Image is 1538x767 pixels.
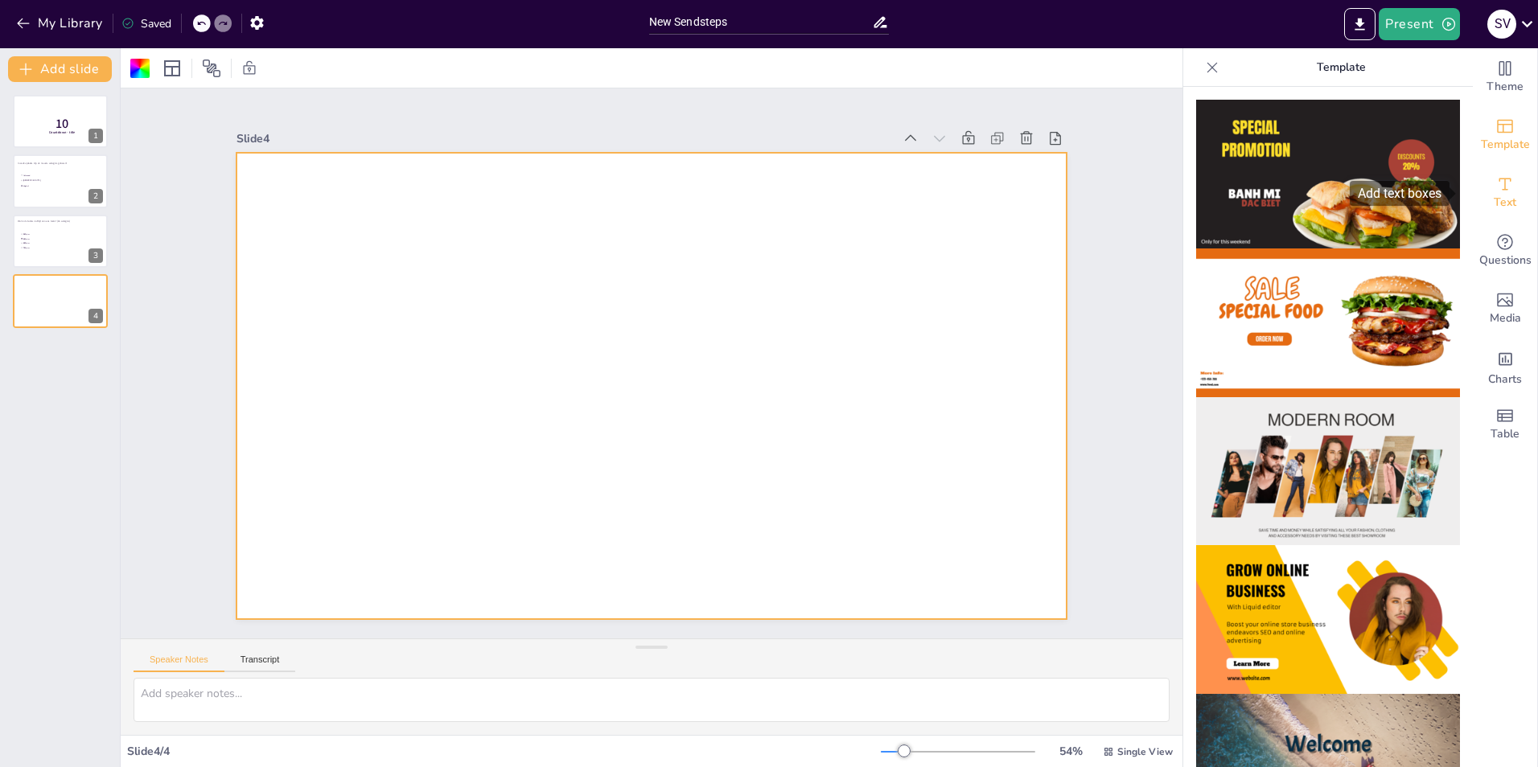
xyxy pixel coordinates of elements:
div: S V [1487,10,1516,39]
span: Veghel [23,184,68,187]
div: Layout [159,55,185,81]
img: thumb-3.png [1196,397,1460,546]
button: Export to PowerPoint [1344,8,1376,40]
div: Add ready made slides [1473,106,1537,164]
div: In welke plaats zijn de meeste collega’s geboren?Helmond[GEOGRAPHIC_DATA]Veghel2 [13,154,108,207]
div: Add images, graphics, shapes or video [1473,280,1537,338]
span: Template [1481,136,1530,154]
img: thumb-2.png [1196,248,1460,397]
input: Insert title [649,10,873,34]
div: Add text boxes [1350,181,1450,206]
button: Present [1379,8,1459,40]
div: 54 % [1051,744,1090,759]
div: 4 [88,309,103,323]
span: 688 jaar [23,242,68,244]
div: Add a table [1473,396,1537,453]
div: Add text boxes [1473,164,1537,222]
div: 2 [88,189,103,203]
div: 10Countdown - title1 [13,95,108,148]
span: 528 jaar [23,233,68,236]
div: Saved [121,16,171,31]
button: My Library [12,10,109,36]
button: Speaker Notes [134,654,224,672]
button: Transcript [224,654,296,672]
span: Single View [1117,745,1173,758]
span: Position [202,59,221,78]
span: 624 jaar [23,237,68,240]
div: Slide 4 [236,131,892,146]
div: Wat is de totale leeftijd van ons team? (16 collega’s)528 jaar624 jaar688 jaar752 jaar3 [13,215,108,268]
span: Wat is de totale leeftijd van ons team? (16 collega’s) [18,219,70,223]
span: Media [1490,310,1521,327]
span: Countdown - title [49,130,76,135]
img: thumb-1.png [1196,100,1460,248]
span: In welke plaats zijn de meeste collega’s geboren? [18,162,68,165]
p: Template [1225,48,1457,87]
span: [GEOGRAPHIC_DATA] [23,179,68,182]
div: 1 [88,129,103,143]
span: Text [1494,194,1516,211]
span: 752 jaar [23,247,68,249]
div: Get real-time input from your audience [1473,222,1537,280]
div: 4 [13,274,108,327]
span: Helmond [23,174,68,176]
div: Change the overall theme [1473,48,1537,106]
span: Table [1491,425,1519,443]
span: Charts [1488,371,1522,388]
button: Add slide [8,56,112,82]
button: S V [1487,8,1516,40]
div: Add charts and graphs [1473,338,1537,396]
span: 10 [56,115,68,133]
div: 3 [88,248,103,263]
img: thumb-4.png [1196,545,1460,694]
span: Theme [1487,78,1524,96]
div: Slide 4 / 4 [127,744,881,759]
span: Questions [1479,252,1532,269]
